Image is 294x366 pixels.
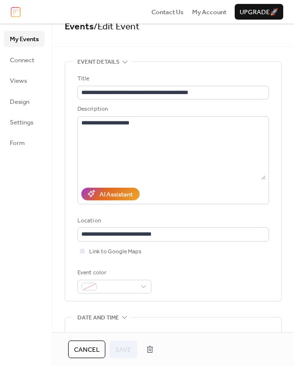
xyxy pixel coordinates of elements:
[4,52,45,68] a: Connect
[4,73,45,88] a: Views
[77,74,267,84] div: Title
[74,345,99,355] span: Cancel
[99,190,133,199] div: AI Assistant
[10,118,33,127] span: Settings
[10,97,29,107] span: Design
[10,138,25,148] span: Form
[192,7,226,17] a: My Account
[77,313,119,323] span: Date and time
[65,18,94,36] a: Events
[77,57,120,67] span: Event details
[68,341,105,358] button: Cancel
[89,247,142,257] span: Link to Google Maps
[77,104,267,114] div: Description
[94,18,140,36] span: / Edit Event
[10,34,39,44] span: My Events
[151,7,184,17] a: Contact Us
[77,216,267,226] div: Location
[77,330,106,340] div: Start date
[11,6,21,17] img: logo
[4,135,45,150] a: Form
[4,94,45,109] a: Design
[77,268,149,278] div: Event color
[10,76,27,86] span: Views
[10,55,34,65] span: Connect
[4,114,45,130] a: Settings
[240,7,278,17] span: Upgrade 🚀
[235,4,283,20] button: Upgrade🚀
[4,31,45,47] a: My Events
[81,188,140,200] button: AI Assistant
